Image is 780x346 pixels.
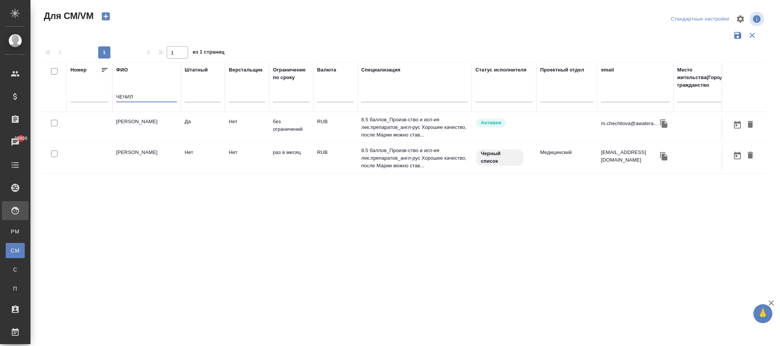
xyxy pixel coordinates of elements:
td: Медицинский [536,145,597,171]
span: Посмотреть информацию [750,12,766,26]
button: Удалить [744,118,757,132]
div: Ограничение по сроку [273,66,309,81]
button: Сохранить фильтры [731,28,745,43]
span: из 1 страниц [193,48,225,59]
td: Нет [225,145,269,171]
div: Место жительства(Город), гражданство [677,66,738,89]
p: 8.5 баллов_Произв-ство и исп-ия лек.препаратов_англ-рус Хорошее качество, после Марии можно став... [361,116,468,139]
a: CM [6,243,25,258]
div: Рядовой исполнитель: назначай с учетом рейтинга [475,118,533,128]
p: Черный список [481,150,519,165]
span: 38900 [10,135,32,142]
td: без ограничений [269,114,313,141]
td: RUB [313,114,357,141]
button: Открыть календарь загрузки [731,118,744,132]
button: Создать [97,10,115,23]
span: П [10,285,21,292]
div: Верстальщик [229,66,263,74]
button: Удалить [744,149,757,163]
a: PM [6,224,25,239]
button: Скопировать [658,151,670,162]
td: [PERSON_NAME] [112,145,181,171]
span: С [10,266,21,273]
button: Открыть календарь загрузки [731,149,744,163]
button: Сбросить фильтры [745,28,759,43]
a: 38900 [2,133,29,152]
p: m.chechilova@awatera... [601,120,658,127]
td: Нет [181,145,225,171]
a: П [6,281,25,296]
div: Штатный [185,66,208,74]
span: PM [10,228,21,235]
button: 🙏 [753,304,772,323]
div: Валюта [317,66,336,74]
td: Да [181,114,225,141]
a: С [6,262,25,277]
span: Настроить таблицу [731,10,750,28]
button: Скопировать [658,118,670,129]
div: Проектный отдел [540,66,584,74]
p: 8.5 баллов_Произв-ство и исп-ия лек.препаратов_англ-рус Хорошее качество, после Марии можно став... [361,147,468,170]
div: email [601,66,614,74]
p: Активен [481,119,501,127]
td: раз в месяц [269,145,313,171]
div: Ой, а сюда уже нельзя: не привлекай исполнителя к работе [475,149,533,167]
span: CM [10,247,21,254]
span: 🙏 [756,306,769,322]
td: [PERSON_NAME] [112,114,181,141]
div: Статус исполнителя [475,66,526,74]
td: Нет [225,114,269,141]
td: RUB [313,145,357,171]
div: ФИО [116,66,128,74]
span: Для СМ/VM [42,10,94,22]
div: Номер [70,66,87,74]
div: split button [669,13,731,25]
p: [EMAIL_ADDRESS][DOMAIN_NAME] [601,149,658,164]
div: Специализация [361,66,400,74]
